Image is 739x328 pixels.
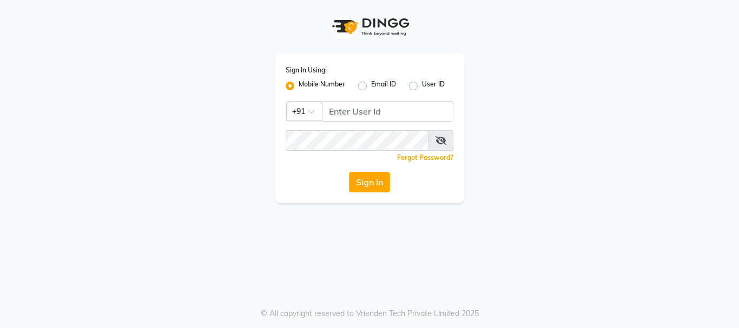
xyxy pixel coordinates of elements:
[299,79,345,92] label: Mobile Number
[326,11,413,43] img: logo1.svg
[286,130,429,151] input: Username
[322,101,453,122] input: Username
[349,172,390,192] button: Sign In
[422,79,445,92] label: User ID
[397,153,453,162] a: Forgot Password?
[371,79,396,92] label: Email ID
[286,65,327,75] label: Sign In Using:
